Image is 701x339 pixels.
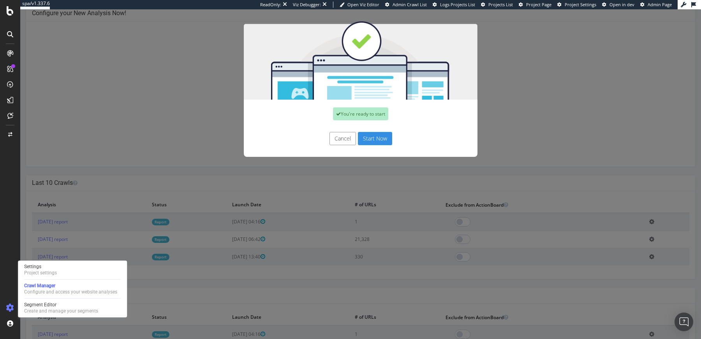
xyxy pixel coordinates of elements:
div: Configure and access your website analyses [24,289,117,295]
a: Open Viz Editor [340,2,379,8]
span: Project Settings [565,2,596,7]
span: Admin Page [648,2,672,7]
span: Projects List [488,2,513,7]
div: Project settings [24,270,57,276]
a: Open in dev [602,2,634,8]
a: Project Settings [557,2,596,8]
div: Settings [24,263,57,270]
div: Create and manage your segments [24,308,98,314]
div: Segment Editor [24,302,98,308]
a: Segment EditorCreate and manage your segments [21,301,124,315]
div: You're ready to start [313,98,368,111]
a: Crawl ManagerConfigure and access your website analyses [21,282,124,296]
a: Logs Projects List [433,2,475,8]
div: Crawl Manager [24,283,117,289]
a: Project Page [519,2,551,8]
a: Admin Crawl List [385,2,427,8]
span: Admin Crawl List [393,2,427,7]
span: Open in dev [609,2,634,7]
button: Cancel [309,123,336,136]
img: You're all set! [224,12,457,90]
button: Start Now [338,123,372,136]
span: Open Viz Editor [347,2,379,7]
a: Admin Page [640,2,672,8]
div: ReadOnly: [260,2,281,8]
div: Viz Debugger: [293,2,321,8]
a: Projects List [481,2,513,8]
span: Logs Projects List [440,2,475,7]
a: SettingsProject settings [21,263,124,277]
span: Project Page [526,2,551,7]
div: Open Intercom Messenger [675,313,693,331]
